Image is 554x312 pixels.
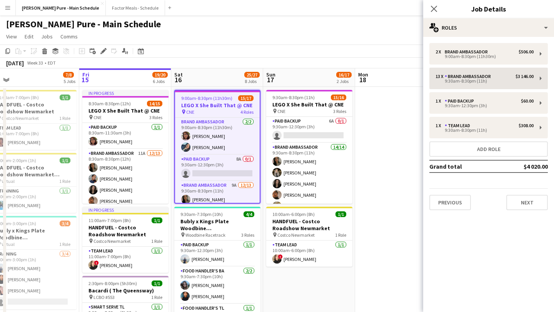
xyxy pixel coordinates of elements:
span: 3 Roles [149,115,162,120]
div: 9:00am-8:30pm (11h30m) [436,55,534,58]
span: 10:00am-6:00pm (8h) [272,211,315,217]
span: Mon [358,71,368,78]
span: 9:30am-7:30pm (10h) [180,211,223,217]
span: 11:00am-7:00pm (8h) [88,217,131,223]
span: 25/27 [244,72,260,78]
span: Sun [266,71,275,78]
span: 9:30am-8:30pm (11h) [272,95,315,100]
app-job-card: 10:00am-6:00pm (8h)1/1HANDFUEL - Costco Roadshow Newmarket Costco Newmarket1 RoleTeam Lead1/110:0... [266,207,352,267]
app-job-card: In progress11:00am-7:00pm (8h)1/1HANDFUEL - Costco Roadshow Newmarket Costco Newmarket1 RoleTeam ... [82,207,169,273]
app-card-role: Team Lead1/110:00am-6:00pm (8h)![PERSON_NAME] [266,241,352,267]
h3: Bacardi ( The Queensway) [82,287,169,294]
a: Comms [57,32,81,41]
div: 8 Jobs [245,78,259,84]
div: 9:30am-8:30pm (11h) [436,128,534,132]
button: Previous [429,195,471,210]
span: 1/1 [152,280,162,286]
app-card-role: Paid Backup6A0/19:30am-12:30pm (3h) [266,117,352,143]
span: 1 Role [335,232,346,238]
div: In progress [82,207,169,213]
span: ! [94,261,99,265]
div: 9:30am-8:30pm (11h) [436,79,534,83]
span: 1/1 [60,95,70,100]
span: 19/20 [152,72,168,78]
div: $506.00 [519,49,534,55]
span: 16 [173,75,183,84]
app-card-role: Paid Backup8A0/19:30am-12:30pm (3h) [175,155,260,181]
span: 1 Role [151,294,162,300]
h3: Job Details [423,4,554,14]
span: 1/1 [152,217,162,223]
span: 8:30am-8:30pm (12h) [88,101,131,106]
span: 14/15 [147,101,162,106]
a: View [3,32,20,41]
span: 17 [265,75,275,84]
div: $3 146.00 [516,74,534,79]
span: 1 Role [59,115,70,121]
div: Team Lead [445,123,473,128]
span: 9:00am-8:30pm (11h30m) [181,95,232,101]
span: CNE [93,115,102,120]
span: CNE [277,108,285,114]
span: 4/4 [244,211,254,217]
span: 1/1 [60,158,70,163]
div: 2 x [436,49,445,55]
span: 15/17 [238,95,254,101]
span: View [6,33,17,40]
h1: [PERSON_NAME] Pure - Main Schedule [6,18,161,30]
app-card-role: Brand Ambassador2/29:00am-8:30pm (11h30m)[PERSON_NAME][PERSON_NAME] [175,118,260,155]
h3: LEGO X She Built That @ CNE [175,102,260,109]
span: Virtual [2,241,15,247]
button: Factor Meals - Schedule [106,0,165,15]
div: 9:30am-12:30pm (3h) [436,104,534,108]
span: 4 Roles [240,109,254,115]
span: 16/17 [336,72,352,78]
span: CNE [186,109,194,115]
span: Comms [60,33,78,40]
div: $60.00 [521,98,534,104]
td: $4 020.00 [499,160,548,173]
h3: Bubly x Kings Plate Woodbine [GEOGRAPHIC_DATA] [174,218,260,232]
span: Week 33 [25,60,45,66]
div: Brand Ambassador [445,74,494,79]
span: Costco Newmarket [2,115,39,121]
app-job-card: In progress8:30am-8:30pm (12h)14/15LEGO X She Built That @ CNE CNE3 RolesPaid Backup1/18:30am-11:... [82,90,169,204]
span: 3/4 [60,221,70,226]
span: 3 Roles [241,232,254,238]
a: Jobs [38,32,56,41]
div: In progress [82,90,169,96]
span: Costco Newmarket [277,232,315,238]
span: 15 [81,75,89,84]
span: Edit [25,33,33,40]
span: 3 Roles [333,108,346,114]
button: Next [506,195,548,210]
span: Fri [82,71,89,78]
span: Sat [174,71,183,78]
span: 1 Role [151,238,162,244]
span: 15/16 [331,95,346,100]
div: Brand Ambassador [445,49,491,55]
div: 6 Jobs [153,78,167,84]
h3: HANDFUEL - Costco Roadshow Newmarket [82,224,169,238]
app-job-card: 9:30am-8:30pm (11h)15/16LEGO X She Built That @ CNE CNE3 RolesPaid Backup6A0/19:30am-12:30pm (3h)... [266,90,352,204]
h3: LEGO X She Built That @ CNE [266,101,352,108]
div: 9:00am-8:30pm (11h30m)15/17LEGO X She Built That @ CNE CNE4 RolesBrand Ambassador2/29:00am-8:30pm... [174,90,260,204]
span: ! [278,254,283,259]
app-card-role: Food Handler's BA2/29:30am-7:30pm (10h)[PERSON_NAME][PERSON_NAME] [174,267,260,304]
span: Costco Newmarket [93,238,131,244]
div: 1 x [436,98,445,104]
div: 5 Jobs [63,78,75,84]
span: 18 [357,75,368,84]
span: 1 Role [59,178,70,184]
h3: LEGO X She Built That @ CNE [82,107,169,114]
app-card-role: Paid Backup1/19:30am-12:30pm (3h)[PERSON_NAME] [174,241,260,267]
app-card-role: Team Lead1/111:00am-7:00pm (8h)![PERSON_NAME] [82,247,169,273]
div: 1 x [436,123,445,128]
span: Jobs [41,33,53,40]
app-card-role: Brand Ambassador11A12/138:30am-8:30pm (12h)[PERSON_NAME][PERSON_NAME][PERSON_NAME][PERSON_NAME] [82,149,169,309]
h3: HANDFUEL - Costco Roadshow Newmarket [266,218,352,232]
